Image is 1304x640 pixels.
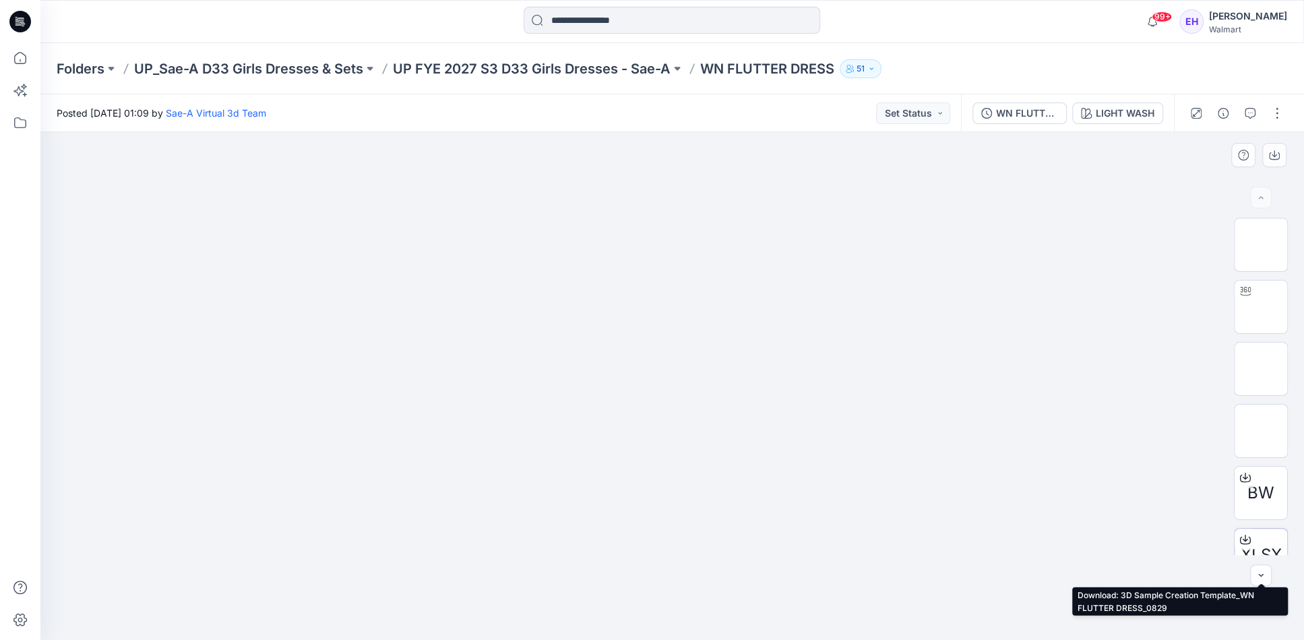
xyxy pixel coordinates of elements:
span: BW [1247,481,1274,505]
a: UP_Sae-A D33 Girls Dresses & Sets [134,59,363,78]
span: Posted [DATE] 01:09 by [57,106,266,120]
button: LIGHT WASH [1072,103,1163,124]
button: Details [1212,103,1234,124]
span: 99+ [1152,11,1172,22]
a: UP FYE 2027 S3 D33 Girls Dresses - Sae-A [393,59,671,78]
div: EH [1179,9,1204,34]
div: Walmart [1209,24,1287,34]
a: Sae-A Virtual 3d Team [166,107,266,119]
div: WN FLUTTER DRESS_Colors [996,106,1058,121]
span: XLSX [1241,543,1282,567]
a: Folders [57,59,104,78]
div: [PERSON_NAME] [1209,8,1287,24]
p: WN FLUTTER DRESS [700,59,834,78]
button: 51 [840,59,881,78]
div: LIGHT WASH [1096,106,1154,121]
button: WN FLUTTER DRESS_Colors [972,103,1067,124]
p: 51 [857,61,865,76]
